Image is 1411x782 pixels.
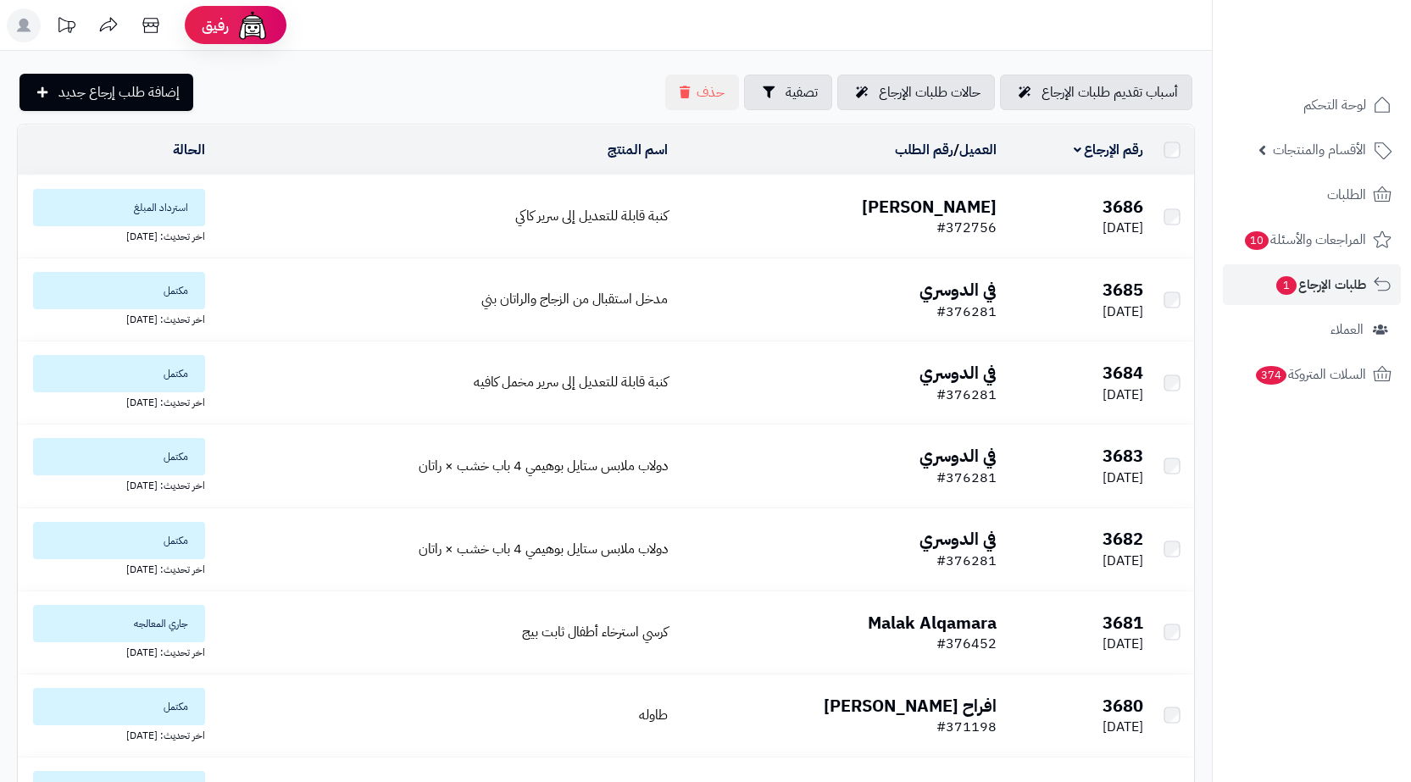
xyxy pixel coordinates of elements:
[936,218,997,238] span: #372756
[879,82,980,103] span: حالات طلبات الإرجاع
[45,8,87,47] a: تحديثات المنصة
[33,688,205,725] span: مكتمل
[665,75,739,110] button: حذف
[675,125,1003,175] td: /
[1243,228,1366,252] span: المراجعات والأسئلة
[1223,354,1401,395] a: السلات المتروكة374
[1303,93,1366,117] span: لوحة التحكم
[1103,302,1143,322] span: [DATE]
[419,456,668,476] a: دولاب ملابس ستايل بوهيمي 4 باب خشب × راتان
[697,82,725,103] span: حذف
[824,693,997,718] b: افراح [PERSON_NAME]
[837,75,995,110] a: حالات طلبات الإرجاع
[25,642,205,660] div: اخر تحديث: [DATE]
[25,475,205,493] div: اخر تحديث: [DATE]
[1103,634,1143,654] span: [DATE]
[786,82,818,103] span: تصفية
[1000,75,1192,110] a: أسباب تقديم طلبات الإرجاع
[1103,385,1143,405] span: [DATE]
[1223,219,1401,260] a: المراجعات والأسئلة10
[868,610,997,635] b: Malak Alqamara
[25,392,205,410] div: اخر تحديث: [DATE]
[25,309,205,327] div: اخر تحديث: [DATE]
[919,443,997,469] b: في الدوسري
[1223,85,1401,125] a: لوحة التحكم
[25,226,205,244] div: اخر تحديث: [DATE]
[919,360,997,385] b: في الدوسري
[1074,140,1144,160] a: رقم الإرجاع
[419,539,668,559] a: دولاب ملابس ستايل بوهيمي 4 باب خشب × راتان
[25,559,205,577] div: اخر تحديث: [DATE]
[522,622,668,642] a: كرسي استرخاء أطفال ثابت بيج
[1042,82,1178,103] span: أسباب تقديم طلبات الإرجاع
[58,82,180,103] span: إضافة طلب إرجاع جديد
[1327,183,1366,207] span: الطلبات
[1103,194,1143,219] b: 3686
[25,725,205,743] div: اخر تحديث: [DATE]
[1296,47,1395,83] img: logo-2.png
[1103,610,1143,635] b: 3681
[474,372,668,392] a: كنبة قابلة للتعديل إلى سرير مخمل كافيه
[1330,318,1364,341] span: العملاء
[1256,366,1286,385] span: 374
[33,522,205,559] span: مكتمل
[1245,231,1269,250] span: 10
[1103,360,1143,385] b: 3684
[1254,363,1366,386] span: السلات المتروكة
[1103,717,1143,737] span: [DATE]
[1103,693,1143,718] b: 3680
[33,355,205,392] span: مكتمل
[936,551,997,571] span: #376281
[936,385,997,405] span: #376281
[1103,526,1143,552] b: 3682
[919,277,997,302] b: في الدوسري
[1103,468,1143,488] span: [DATE]
[1223,264,1401,305] a: طلبات الإرجاع1
[33,605,205,642] span: جاري المعالجه
[1103,443,1143,469] b: 3683
[515,206,668,226] a: كنبة قابلة للتعديل إلى سرير كاكي
[1103,218,1143,238] span: [DATE]
[1223,309,1401,350] a: العملاء
[1103,277,1143,302] b: 3685
[1103,551,1143,571] span: [DATE]
[936,468,997,488] span: #376281
[936,717,997,737] span: #371198
[33,189,205,226] span: استرداد المبلغ
[33,272,205,309] span: مكتمل
[608,140,668,160] a: اسم المنتج
[33,438,205,475] span: مكتمل
[862,194,997,219] b: [PERSON_NAME]
[202,15,229,36] span: رفيق
[936,634,997,654] span: #376452
[1223,175,1401,215] a: الطلبات
[1276,276,1297,295] span: 1
[481,289,668,309] a: مدخل استقبال من الزجاج والراتان بني
[1273,138,1366,162] span: الأقسام والمنتجات
[1275,273,1366,297] span: طلبات الإرجاع
[919,526,997,552] b: في الدوسري
[19,74,193,111] a: إضافة طلب إرجاع جديد
[173,140,205,160] a: الحالة
[936,302,997,322] span: #376281
[744,75,832,110] button: تصفية
[959,140,997,160] a: العميل
[895,140,953,160] a: رقم الطلب
[236,8,269,42] img: ai-face.png
[639,705,668,725] a: طاوله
